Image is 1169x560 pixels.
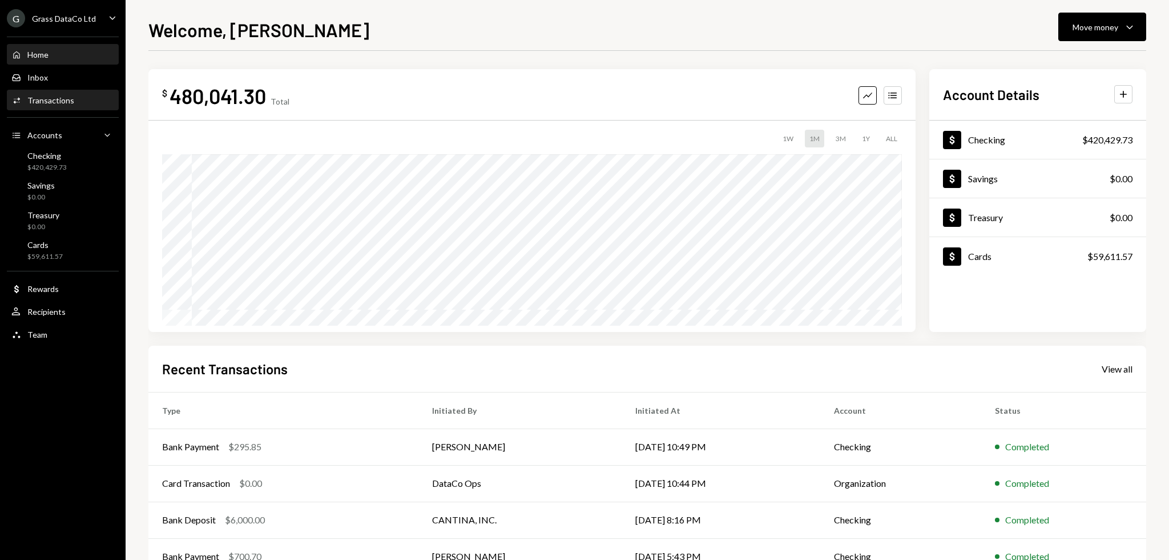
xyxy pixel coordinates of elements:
[1087,250,1132,263] div: $59,611.57
[778,130,798,147] div: 1W
[27,151,67,161] div: Checking
[943,85,1039,104] h2: Account Details
[820,429,981,465] td: Checking
[27,50,49,59] div: Home
[622,502,820,538] td: [DATE] 8:16 PM
[418,429,622,465] td: [PERSON_NAME]
[7,207,119,234] a: Treasury$0.00
[968,251,991,262] div: Cards
[27,210,59,220] div: Treasury
[27,95,74,105] div: Transactions
[27,252,63,262] div: $59,611.57
[418,465,622,502] td: DataCo Ops
[622,392,820,429] th: Initiated At
[881,130,902,147] div: ALL
[929,159,1146,198] a: Savings$0.00
[622,429,820,465] td: [DATE] 10:49 PM
[27,73,48,82] div: Inbox
[7,177,119,205] a: Savings$0.00
[228,440,261,454] div: $295.85
[1005,440,1049,454] div: Completed
[162,359,288,378] h2: Recent Transactions
[7,125,119,145] a: Accounts
[1005,513,1049,527] div: Completed
[820,502,981,538] td: Checking
[27,240,63,250] div: Cards
[7,44,119,65] a: Home
[7,67,119,87] a: Inbox
[1082,133,1132,147] div: $420,429.73
[981,392,1146,429] th: Status
[622,465,820,502] td: [DATE] 10:44 PM
[418,502,622,538] td: CANTINA, INC.
[162,477,230,490] div: Card Transaction
[929,237,1146,275] a: Cards$59,611.57
[820,392,981,429] th: Account
[1102,362,1132,375] a: View all
[32,14,96,23] div: Grass DataCo Ltd
[7,301,119,322] a: Recipients
[27,307,66,317] div: Recipients
[805,130,824,147] div: 1M
[968,134,1005,145] div: Checking
[148,18,369,41] h1: Welcome, [PERSON_NAME]
[162,440,219,454] div: Bank Payment
[929,198,1146,237] a: Treasury$0.00
[27,163,67,173] div: $420,429.73
[820,465,981,502] td: Organization
[1073,21,1118,33] div: Move money
[239,477,262,490] div: $0.00
[148,392,418,429] th: Type
[929,121,1146,159] a: Checking$420,429.73
[1110,211,1132,225] div: $0.00
[27,222,59,232] div: $0.00
[7,324,119,345] a: Team
[968,173,998,184] div: Savings
[7,9,25,27] div: G
[162,513,216,527] div: Bank Deposit
[162,87,167,99] div: $
[857,130,874,147] div: 1Y
[831,130,850,147] div: 3M
[27,181,55,190] div: Savings
[968,212,1003,223] div: Treasury
[7,278,119,299] a: Rewards
[170,83,266,109] div: 480,041.30
[27,330,47,339] div: Team
[418,392,622,429] th: Initiated By
[225,513,265,527] div: $6,000.00
[7,147,119,175] a: Checking$420,429.73
[1102,363,1132,375] div: View all
[7,237,119,264] a: Cards$59,611.57
[27,130,62,140] div: Accounts
[1005,477,1049,490] div: Completed
[1110,172,1132,186] div: $0.00
[27,193,55,202] div: $0.00
[1058,13,1146,41] button: Move money
[27,284,59,294] div: Rewards
[7,90,119,110] a: Transactions
[271,97,289,106] div: Total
